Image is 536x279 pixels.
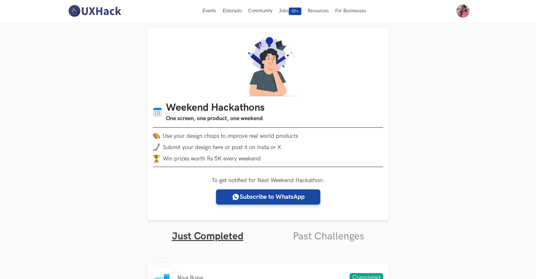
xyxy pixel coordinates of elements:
[166,114,265,123] h3: One screen, one product, one weekend
[153,155,383,162] li: Win prizes worth Rs 5K every weekend
[163,144,281,151] span: Submit your design here or post it on Insta or X
[216,189,320,204] a: Subscribe to WhatsApp
[238,33,298,96] img: A designer thinking
[147,220,389,243] ul: Tabs Interface
[289,8,301,15] span: 50+
[153,107,162,117] img: Calendar icon
[212,177,324,184] label: To get notified for Next Weekend Hackathon:
[153,132,160,140] img: palette.png
[153,132,383,140] li: Use your design chops to improve real world products
[172,230,243,243] a: Just Completed
[66,4,123,18] img: UXHack-logo.png
[153,143,160,151] img: mobile-in-hand.png
[166,102,265,114] h1: Weekend Hackathons
[456,4,470,18] img: Your profile pic
[293,230,364,243] a: Past Challenges
[153,155,160,162] img: trophy.png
